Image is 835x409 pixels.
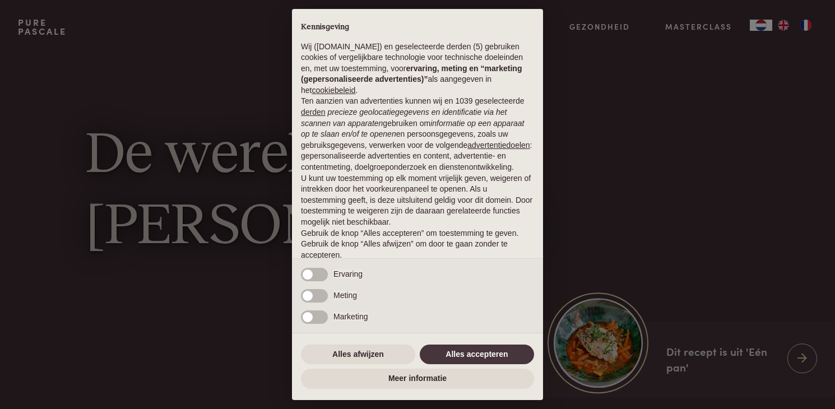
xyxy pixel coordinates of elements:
span: Ervaring [333,269,363,278]
button: Alles afwijzen [301,345,415,365]
em: informatie op een apparaat op te slaan en/of te openen [301,119,525,139]
span: Meting [333,291,357,300]
p: U kunt uw toestemming op elk moment vrijelijk geven, weigeren of intrekken door het voorkeurenpan... [301,173,534,228]
p: Wij ([DOMAIN_NAME]) en geselecteerde derden (5) gebruiken cookies of vergelijkbare technologie vo... [301,41,534,96]
strong: ervaring, meting en “marketing (gepersonaliseerde advertenties)” [301,64,522,84]
h2: Kennisgeving [301,22,534,32]
button: Meer informatie [301,369,534,389]
p: Ten aanzien van advertenties kunnen wij en 1039 geselecteerde gebruiken om en persoonsgegevens, z... [301,96,534,173]
span: Marketing [333,312,368,321]
a: cookiebeleid [312,86,355,95]
p: Gebruik de knop “Alles accepteren” om toestemming te geven. Gebruik de knop “Alles afwijzen” om d... [301,228,534,261]
em: precieze geolocatiegegevens en identificatie via het scannen van apparaten [301,108,507,128]
button: Alles accepteren [420,345,534,365]
button: derden [301,107,326,118]
button: advertentiedoelen [467,140,530,151]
